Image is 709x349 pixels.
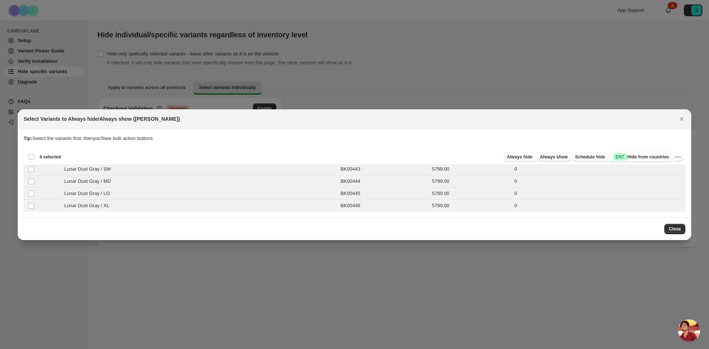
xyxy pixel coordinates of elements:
[24,115,180,123] h2: Select Variants to Always hide/Always show ([PERSON_NAME])
[430,163,512,175] td: 5799.00
[64,165,115,173] span: Lunar Dust Gray / SM
[537,153,571,161] button: Always show
[338,175,430,187] td: BK00444
[669,226,681,232] span: Close
[674,153,682,161] button: More actions
[512,187,685,199] td: 0
[540,154,568,160] span: Always show
[24,136,32,141] strong: Tip:
[613,153,669,161] span: Hide from countries
[24,135,685,142] p: Select the variants first, then you'll see bulk action buttons
[338,187,430,199] td: BK00445
[64,178,115,185] span: Lunar Dust Gray / MD
[512,175,685,187] td: 0
[64,190,114,197] span: Lunar Dust Gray / LG
[430,199,512,212] td: 5799.00
[677,114,687,124] button: Close
[64,202,113,209] span: Lunar Dust Gray / XL
[507,154,532,160] span: Always hide
[572,153,608,161] button: Schedule hide
[504,153,535,161] button: Always hide
[664,224,685,234] button: Close
[610,152,672,162] button: SuccessENTHide from countries
[338,163,430,175] td: BK00443
[575,154,605,160] span: Schedule hide
[512,163,685,175] td: 0
[512,199,685,212] td: 0
[678,319,700,342] div: Open chat
[338,199,430,212] td: BK00446
[40,154,61,160] span: 4 selected
[616,154,624,160] span: ENT
[430,175,512,187] td: 5799.00
[430,187,512,199] td: 5799.00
